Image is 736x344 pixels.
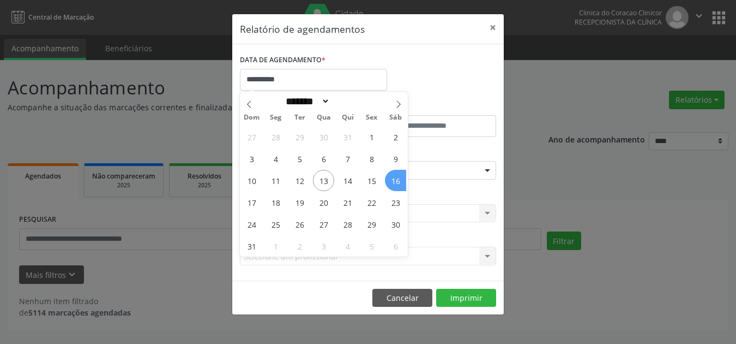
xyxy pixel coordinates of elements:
[265,192,286,213] span: Agosto 18, 2025
[289,148,310,169] span: Agosto 5, 2025
[385,126,406,147] span: Agosto 2, 2025
[240,114,264,121] span: Dom
[482,14,504,41] button: Close
[241,126,262,147] span: Julho 27, 2025
[385,235,406,257] span: Setembro 6, 2025
[313,235,334,257] span: Setembro 3, 2025
[241,192,262,213] span: Agosto 17, 2025
[336,114,360,121] span: Qui
[265,235,286,257] span: Setembro 1, 2025
[361,235,382,257] span: Setembro 5, 2025
[265,170,286,191] span: Agosto 11, 2025
[361,170,382,191] span: Agosto 15, 2025
[330,96,366,107] input: Year
[313,192,334,213] span: Agosto 20, 2025
[288,114,312,121] span: Ter
[289,213,310,235] span: Agosto 26, 2025
[313,126,334,147] span: Julho 30, 2025
[289,192,310,213] span: Agosto 19, 2025
[360,114,384,121] span: Sex
[361,192,382,213] span: Agosto 22, 2025
[313,213,334,235] span: Agosto 27, 2025
[337,235,358,257] span: Setembro 4, 2025
[436,289,496,307] button: Imprimir
[361,126,382,147] span: Agosto 1, 2025
[361,148,382,169] span: Agosto 8, 2025
[289,235,310,257] span: Setembro 2, 2025
[372,289,432,307] button: Cancelar
[241,213,262,235] span: Agosto 24, 2025
[264,114,288,121] span: Seg
[337,148,358,169] span: Agosto 7, 2025
[337,213,358,235] span: Agosto 28, 2025
[371,98,496,115] label: ATÉ
[312,114,336,121] span: Qua
[289,170,310,191] span: Agosto 12, 2025
[385,148,406,169] span: Agosto 9, 2025
[282,96,330,107] select: Month
[241,235,262,257] span: Agosto 31, 2025
[241,148,262,169] span: Agosto 3, 2025
[265,126,286,147] span: Julho 28, 2025
[289,126,310,147] span: Julho 29, 2025
[337,170,358,191] span: Agosto 14, 2025
[361,213,382,235] span: Agosto 29, 2025
[241,170,262,191] span: Agosto 10, 2025
[337,192,358,213] span: Agosto 21, 2025
[385,213,406,235] span: Agosto 30, 2025
[265,213,286,235] span: Agosto 25, 2025
[313,170,334,191] span: Agosto 13, 2025
[337,126,358,147] span: Julho 31, 2025
[385,170,406,191] span: Agosto 16, 2025
[313,148,334,169] span: Agosto 6, 2025
[265,148,286,169] span: Agosto 4, 2025
[385,192,406,213] span: Agosto 23, 2025
[240,22,365,36] h5: Relatório de agendamentos
[240,52,325,69] label: DATA DE AGENDAMENTO
[384,114,408,121] span: Sáb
